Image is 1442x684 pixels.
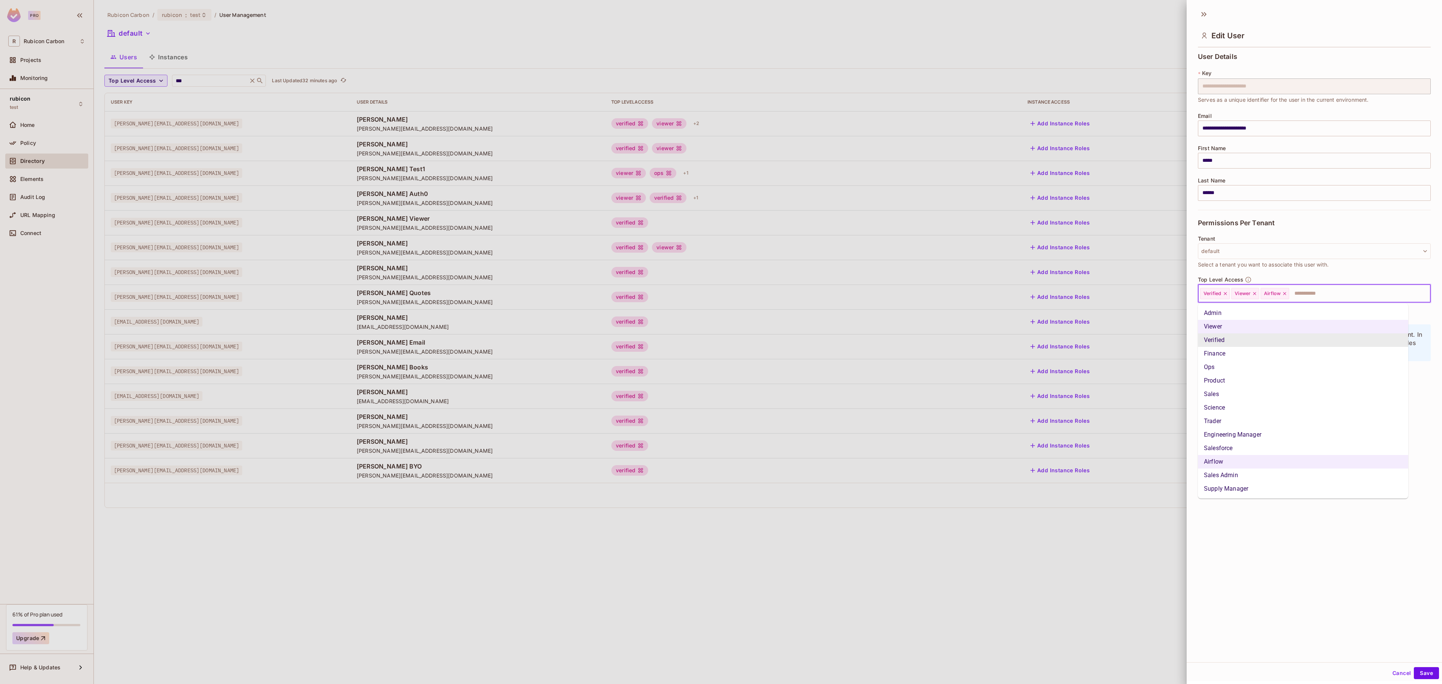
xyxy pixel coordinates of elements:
span: Key [1202,70,1211,76]
li: Finance [1198,347,1408,360]
span: First Name [1198,145,1226,151]
span: User Details [1198,53,1237,60]
li: Product [1198,374,1408,387]
li: Science [1198,401,1408,414]
span: Email [1198,113,1212,119]
button: Cancel [1389,667,1414,679]
span: Viewer [1235,291,1250,297]
span: Select a tenant you want to associate this user with. [1198,261,1329,269]
li: Engineering Manager [1198,428,1408,441]
li: Airflow [1198,455,1408,469]
span: Edit User [1211,31,1244,40]
li: Sales [1198,387,1408,401]
li: Salesforce [1198,441,1408,455]
div: Viewer [1231,288,1259,299]
li: Verified [1198,333,1408,347]
button: Close [1427,292,1428,294]
span: Last Name [1198,178,1225,184]
div: Airflow [1261,288,1289,299]
li: Supply Manager [1198,482,1408,496]
li: Ops [1198,360,1408,374]
span: Tenant [1198,236,1215,242]
span: Top Level Access [1198,277,1243,283]
li: Sales Admin [1198,469,1408,482]
button: Save [1414,667,1439,679]
li: Viewer [1198,320,1408,333]
li: Trader [1198,414,1408,428]
span: Airflow [1264,291,1281,297]
button: default [1198,243,1431,259]
div: Verified [1200,288,1230,299]
span: Permissions Per Tenant [1198,219,1275,227]
span: Verified [1204,291,1221,297]
li: Admin [1198,306,1408,320]
span: Serves as a unique identifier for the user in the current environment. [1198,96,1369,104]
